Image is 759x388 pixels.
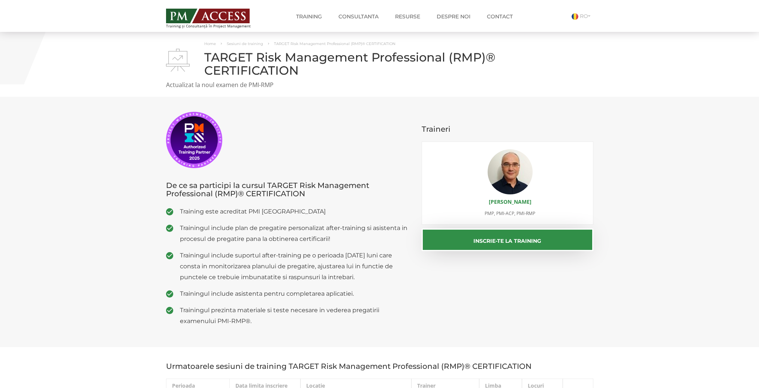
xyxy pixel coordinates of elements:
[290,9,328,24] a: Training
[274,41,395,46] span: TARGET Risk Management Professional (RMP)® CERTIFICATION
[180,305,411,326] span: Trainingul prezinta materiale si teste necesare in vederea pregatirii examenului PMI-RMP®.
[180,206,411,217] span: Training este acreditat PMI [GEOGRAPHIC_DATA]
[572,13,578,20] img: Romana
[422,229,593,251] button: Inscrie-te la training
[166,49,190,72] img: TARGET Risk Management Professional (RMP)® CERTIFICATION
[166,24,265,28] span: Training și Consultanță în Project Management
[333,9,384,24] a: Consultanta
[422,125,593,133] h3: Traineri
[180,250,411,283] span: Trainingul include suportul after-training pe o perioada [DATE] luni care consta in monitorizarea...
[180,288,411,299] span: Trainingul include asistenta pentru completarea aplicatiei.
[166,6,265,28] a: Training și Consultanță în Project Management
[166,51,593,77] h1: TARGET Risk Management Professional (RMP)® CERTIFICATION
[431,9,476,24] a: Despre noi
[389,9,426,24] a: Resurse
[572,13,593,20] a: RO
[166,362,593,370] h3: Urmatoarele sesiuni de training TARGET Risk Management Professional (RMP)® CERTIFICATION
[166,81,593,89] p: Actualizat la noul examen de PMI-RMP
[485,210,535,217] span: PMP, PMI-ACP, PMI-RMP
[227,41,263,46] a: Sesiuni de training
[204,41,216,46] a: Home
[180,223,411,244] span: Trainingul include plan de pregatire personalizat after-training si asistenta in procesul de preg...
[489,198,531,205] a: [PERSON_NAME]
[166,181,411,198] h3: De ce sa participi la cursul TARGET Risk Management Professional (RMP)® CERTIFICATION
[481,9,518,24] a: Contact
[166,9,250,23] img: PM ACCESS - Echipa traineri si consultanti certificati PMP: Narciss Popescu, Mihai Olaru, Monica ...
